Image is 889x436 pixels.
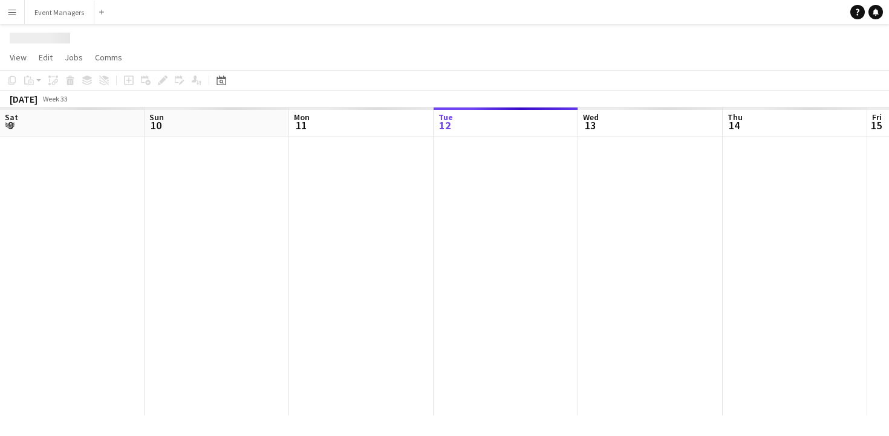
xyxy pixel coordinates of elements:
span: Jobs [65,52,83,63]
span: Wed [583,112,599,123]
span: 14 [726,118,743,132]
span: Comms [95,52,122,63]
span: Sun [149,112,164,123]
span: View [10,52,27,63]
a: Comms [90,50,127,65]
span: Sat [5,112,18,123]
a: View [5,50,31,65]
div: [DATE] [10,93,37,105]
span: 11 [292,118,310,132]
span: Thu [728,112,743,123]
a: Jobs [60,50,88,65]
a: Edit [34,50,57,65]
button: Event Managers [25,1,94,24]
span: Tue [438,112,453,123]
span: 9 [3,118,18,132]
span: 15 [870,118,882,132]
span: Week 33 [40,94,70,103]
span: 13 [581,118,599,132]
span: Mon [294,112,310,123]
span: 10 [148,118,164,132]
span: Fri [872,112,882,123]
span: 12 [437,118,453,132]
span: Edit [39,52,53,63]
